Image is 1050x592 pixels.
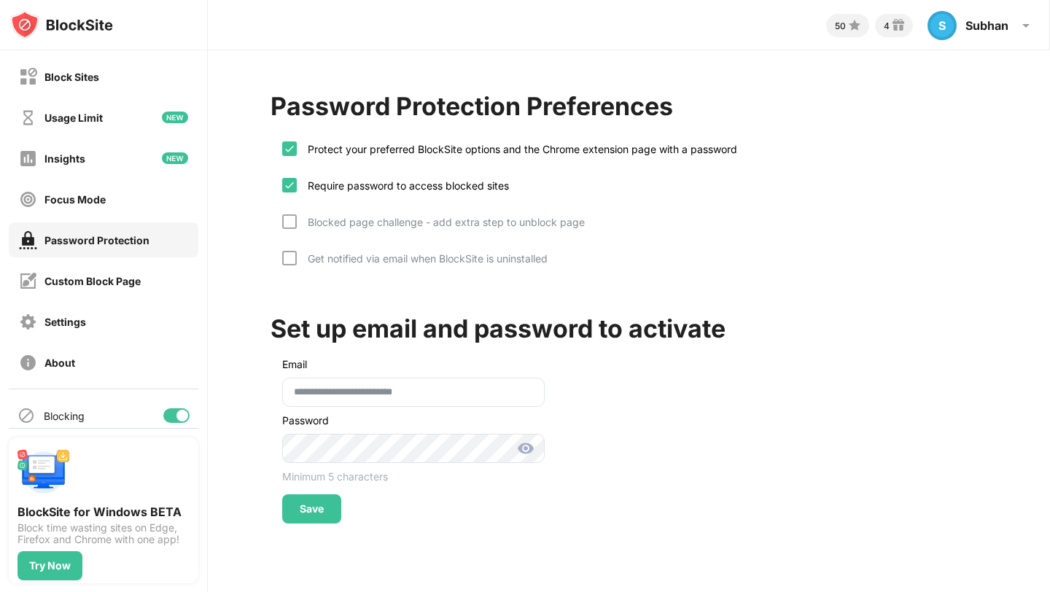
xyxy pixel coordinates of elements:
div: Password Protection Preferences [271,91,673,121]
img: new-icon.svg [162,112,188,123]
div: Save [300,503,324,515]
img: check.svg [284,179,295,191]
div: 50 [835,20,846,31]
div: Subhan [965,18,1008,33]
div: Password Protection [44,234,149,246]
img: focus-off.svg [19,190,37,209]
div: Settings [44,316,86,328]
img: insights-off.svg [19,149,37,168]
div: About [44,357,75,369]
img: check.svg [284,143,295,155]
div: Block Sites [44,71,99,83]
img: about-off.svg [19,354,37,372]
div: Minimum 5 characters [282,470,545,483]
div: Set up email and password to activate [271,313,726,343]
div: Try Now [29,560,71,572]
img: blocking-icon.svg [17,407,35,424]
div: BlockSite for Windows BETA [17,505,190,519]
img: password-protection-on.svg [19,231,37,249]
img: show-password.svg [517,440,534,457]
div: Blocked page challenge - add extra step to unblock page [297,216,585,228]
div: Focus Mode [44,193,106,206]
img: logo-blocksite.svg [10,10,113,39]
img: points-small.svg [846,17,863,34]
div: Get notified via email when BlockSite is uninstalled [297,252,548,265]
img: reward-small.svg [890,17,907,34]
div: S [927,11,957,40]
img: push-desktop.svg [17,446,70,499]
div: Insights [44,152,85,165]
img: settings-off.svg [19,313,37,331]
div: 4 [884,20,890,31]
div: Email [282,358,307,370]
img: new-icon.svg [162,152,188,164]
div: Blocking [44,410,85,422]
img: customize-block-page-off.svg [19,272,37,290]
div: Custom Block Page [44,275,141,287]
img: time-usage-off.svg [19,109,37,127]
img: block-off.svg [19,68,37,86]
div: Block time wasting sites on Edge, Firefox and Chrome with one app! [17,522,190,545]
div: Protect your preferred BlockSite options and the Chrome extension page with a password [297,143,737,155]
div: Usage Limit [44,112,103,124]
div: Password [282,414,545,427]
div: Require password to access blocked sites [297,179,509,192]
